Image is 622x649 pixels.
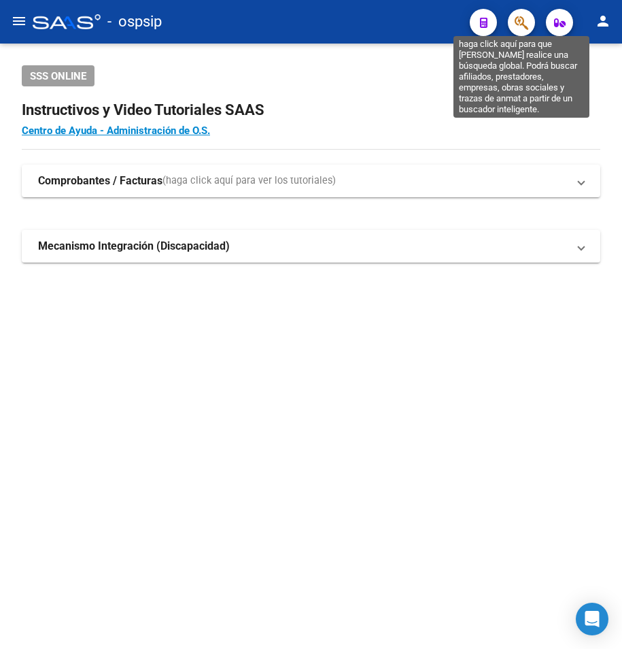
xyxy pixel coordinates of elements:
[38,239,230,254] strong: Mecanismo Integración (Discapacidad)
[30,70,86,82] span: SSS ONLINE
[576,603,608,635] div: Open Intercom Messenger
[22,230,600,263] mat-expansion-panel-header: Mecanismo Integración (Discapacidad)
[107,7,162,37] span: - ospsip
[595,13,611,29] mat-icon: person
[22,124,210,137] a: Centro de Ayuda - Administración de O.S.
[162,173,336,188] span: (haga click aquí para ver los tutoriales)
[38,173,162,188] strong: Comprobantes / Facturas
[22,165,600,197] mat-expansion-panel-header: Comprobantes / Facturas(haga click aquí para ver los tutoriales)
[22,65,94,86] button: SSS ONLINE
[11,13,27,29] mat-icon: menu
[22,97,600,123] h2: Instructivos y Video Tutoriales SAAS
